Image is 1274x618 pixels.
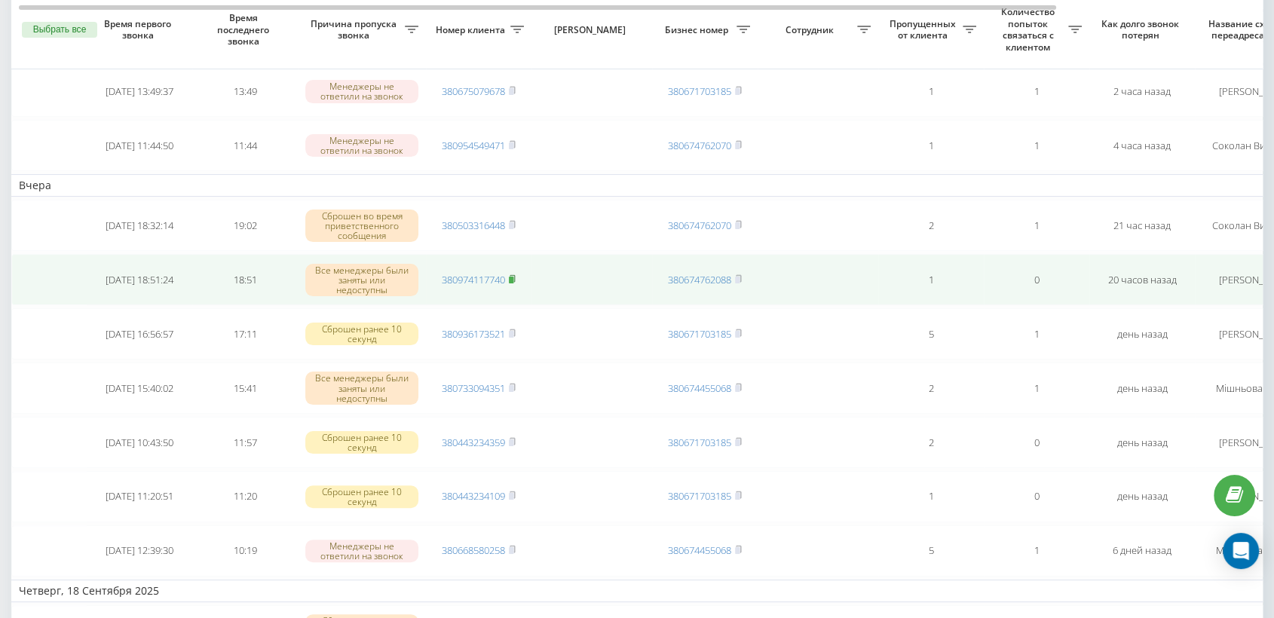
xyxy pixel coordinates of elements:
a: 380674455068 [668,543,731,557]
td: 1 [878,66,984,117]
td: 1 [984,66,1089,117]
span: Время последнего звонка [204,12,286,47]
td: 0 [984,254,1089,305]
td: [DATE] 13:49:37 [87,66,192,117]
td: 10:19 [192,525,298,577]
td: [DATE] 11:44:50 [87,120,192,171]
td: 0 [984,471,1089,522]
td: 1 [984,308,1089,359]
td: 2 часа назад [1089,66,1195,117]
td: день назад [1089,308,1195,359]
td: 1 [878,471,984,522]
div: Сброшен ранее 10 секунд [305,323,418,345]
a: 380675079678 [442,84,505,98]
td: 1 [984,120,1089,171]
div: Менеджеры не ответили на звонок [305,134,418,157]
button: Выбрать все [22,22,97,38]
td: [DATE] 15:40:02 [87,363,192,414]
td: 4 часа назад [1089,120,1195,171]
div: Менеджеры не ответили на звонок [305,540,418,562]
span: Номер клиента [433,24,510,36]
div: Все менеджеры были заняты или недоступны [305,264,418,297]
div: Менеджеры не ответили на звонок [305,80,418,102]
a: 380733094351 [442,381,505,395]
td: 13:49 [192,66,298,117]
td: 1 [878,120,984,171]
td: 11:20 [192,471,298,522]
td: 11:57 [192,417,298,468]
a: 380954549471 [442,139,505,152]
a: 380936173521 [442,327,505,341]
td: 1 [984,525,1089,577]
td: день назад [1089,471,1195,522]
div: Open Intercom Messenger [1223,533,1259,569]
a: 380974117740 [442,273,505,286]
a: 380674762070 [668,219,731,232]
td: 18:51 [192,254,298,305]
td: 5 [878,308,984,359]
a: 380671703185 [668,436,731,449]
a: 380443234359 [442,436,505,449]
td: 21 час назад [1089,200,1195,251]
td: [DATE] 18:51:24 [87,254,192,305]
td: [DATE] 10:43:50 [87,417,192,468]
td: 1 [984,363,1089,414]
span: Как долго звонок потерян [1101,18,1183,41]
td: 2 [878,363,984,414]
td: 5 [878,525,984,577]
td: [DATE] 12:39:30 [87,525,192,577]
a: 380671703185 [668,489,731,503]
a: 380671703185 [668,84,731,98]
a: 380671703185 [668,327,731,341]
td: 19:02 [192,200,298,251]
td: день назад [1089,363,1195,414]
a: 380503316448 [442,219,505,232]
span: [PERSON_NAME] [544,24,639,36]
div: Сброшен ранее 10 секунд [305,485,418,508]
td: 6 дней назад [1089,525,1195,577]
span: Бизнес номер [660,24,737,36]
td: [DATE] 11:20:51 [87,471,192,522]
span: Пропущенных от клиента [886,18,963,41]
span: Время первого звонка [99,18,180,41]
span: Сотрудник [765,24,857,36]
div: Все менеджеры были заняты или недоступны [305,372,418,405]
span: Количество попыток связаться с клиентом [991,6,1068,53]
div: Сброшен ранее 10 секунд [305,431,418,454]
td: 2 [878,200,984,251]
td: 1 [984,200,1089,251]
span: Причина пропуска звонка [305,18,405,41]
a: 380668580258 [442,543,505,557]
a: 380674762070 [668,139,731,152]
td: день назад [1089,417,1195,468]
a: 380443234109 [442,489,505,503]
td: [DATE] 18:32:14 [87,200,192,251]
td: 15:41 [192,363,298,414]
td: [DATE] 16:56:57 [87,308,192,359]
td: 11:44 [192,120,298,171]
td: 20 часов назад [1089,254,1195,305]
div: Сброшен во время приветственного сообщения [305,210,418,243]
a: 380674762088 [668,273,731,286]
td: 2 [878,417,984,468]
td: 0 [984,417,1089,468]
td: 1 [878,254,984,305]
a: 380674455068 [668,381,731,395]
td: 17:11 [192,308,298,359]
